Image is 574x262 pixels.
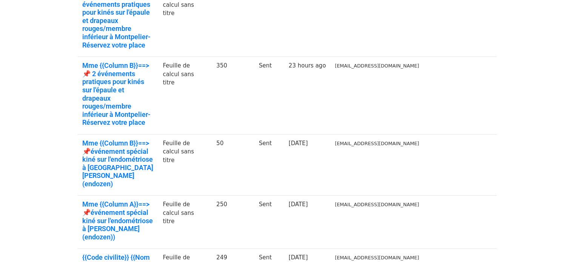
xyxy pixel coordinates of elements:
[289,201,308,208] a: [DATE]
[82,139,154,188] a: Mme {{Column B}}==>📌événement spécial kiné sur l'endométriose à [GEOGRAPHIC_DATA][PERSON_NAME](en...
[158,57,212,135] td: Feuille de calcul sans titre
[254,57,284,135] td: Sent
[212,134,254,196] td: 50
[212,196,254,249] td: 250
[158,134,212,196] td: Feuille de calcul sans titre
[82,61,154,127] a: Mme {{Column B}}==>📌 2 événements pratiques pour kinés sur l'épaule et drapeaux rouges/membre inf...
[335,202,419,207] small: [EMAIL_ADDRESS][DOMAIN_NAME]
[254,196,284,249] td: Sent
[254,134,284,196] td: Sent
[536,226,574,262] iframe: Chat Widget
[536,226,574,262] div: Widget de chat
[158,196,212,249] td: Feuille de calcul sans titre
[289,140,308,147] a: [DATE]
[289,62,326,69] a: 23 hours ago
[289,254,308,261] a: [DATE]
[335,63,419,69] small: [EMAIL_ADDRESS][DOMAIN_NAME]
[212,57,254,135] td: 350
[82,200,154,241] a: Mme {{Column A}}==>📌événement spécial kiné sur l'endométriose à [PERSON_NAME](endozen))
[335,141,419,146] small: [EMAIL_ADDRESS][DOMAIN_NAME]
[335,255,419,260] small: [EMAIL_ADDRESS][DOMAIN_NAME]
